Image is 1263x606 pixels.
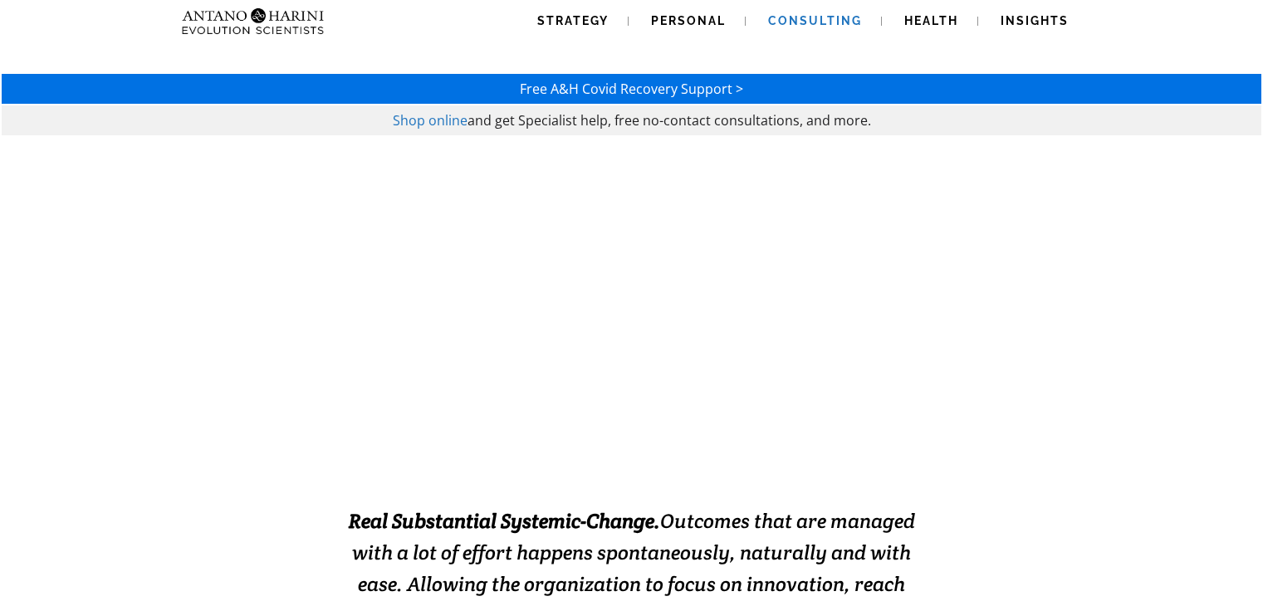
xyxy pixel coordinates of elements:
[520,80,743,98] a: Free A&H Covid Recovery Support >
[1001,14,1069,27] span: Insights
[904,14,958,27] span: Health
[299,404,964,445] strong: EXCELLENCE INSTALLATION. ENABLED.
[393,111,468,130] a: Shop online
[651,14,726,27] span: Personal
[537,14,609,27] span: Strategy
[768,14,862,27] span: Consulting
[468,111,871,130] span: and get Specialist help, free no-contact consultations, and more.
[349,508,660,534] strong: Real Substantial Systemic-Change.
